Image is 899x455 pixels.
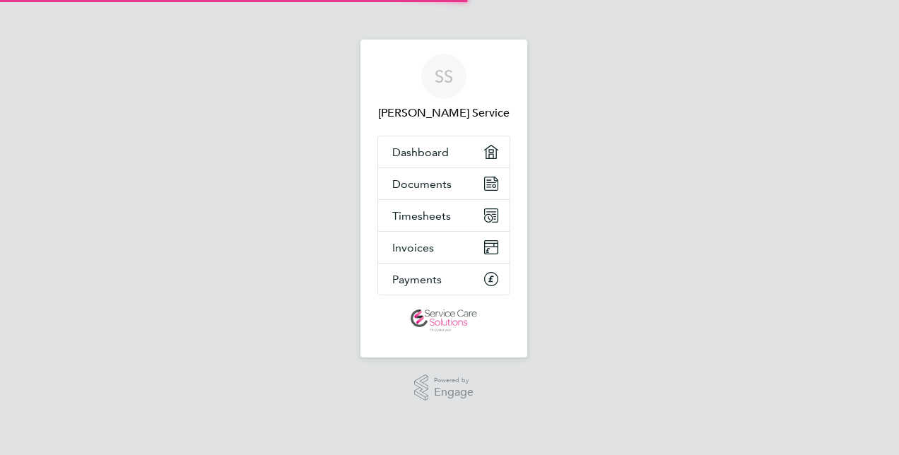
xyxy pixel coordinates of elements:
span: SS [435,67,453,85]
span: Timesheets [392,209,451,223]
span: Dashboard [392,146,449,159]
a: Payments [378,264,510,295]
a: Invoices [378,232,510,263]
span: Invoices [392,241,434,254]
span: Sharlene Service [377,105,510,122]
a: Go to home page [377,309,510,332]
nav: Main navigation [360,40,527,357]
span: Documents [392,177,452,191]
a: Timesheets [378,200,510,231]
a: Documents [378,168,510,199]
a: Dashboard [378,136,510,167]
span: Powered by [434,374,474,386]
span: Payments [392,273,442,286]
img: servicecare-logo-retina.png [411,309,477,332]
a: Powered byEngage [414,374,474,401]
span: Engage [434,386,474,398]
a: SS[PERSON_NAME] Service [377,54,510,122]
